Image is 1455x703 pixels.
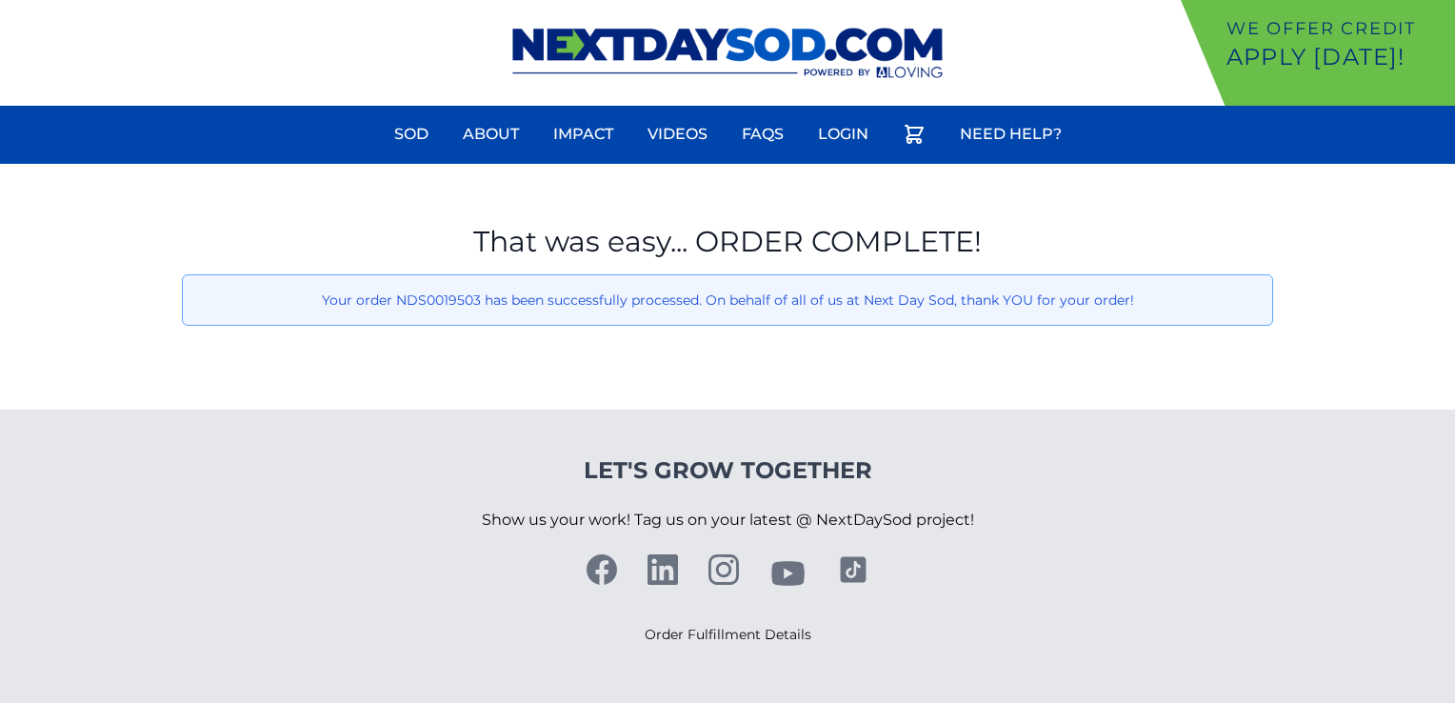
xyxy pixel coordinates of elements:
a: Need Help? [948,111,1073,157]
h1: That was easy... ORDER COMPLETE! [182,225,1273,259]
p: We offer Credit [1226,15,1447,42]
a: Login [807,111,880,157]
p: Apply [DATE]! [1226,42,1447,72]
h4: Let's Grow Together [482,455,974,486]
a: Videos [636,111,719,157]
a: Sod [383,111,440,157]
p: Your order NDS0019503 has been successfully processed. On behalf of all of us at Next Day Sod, th... [198,291,1257,310]
a: About [451,111,530,157]
p: Show us your work! Tag us on your latest @ NextDaySod project! [482,486,974,554]
a: Order Fulfillment Details [645,626,811,643]
a: FAQs [730,111,795,157]
a: Impact [542,111,625,157]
